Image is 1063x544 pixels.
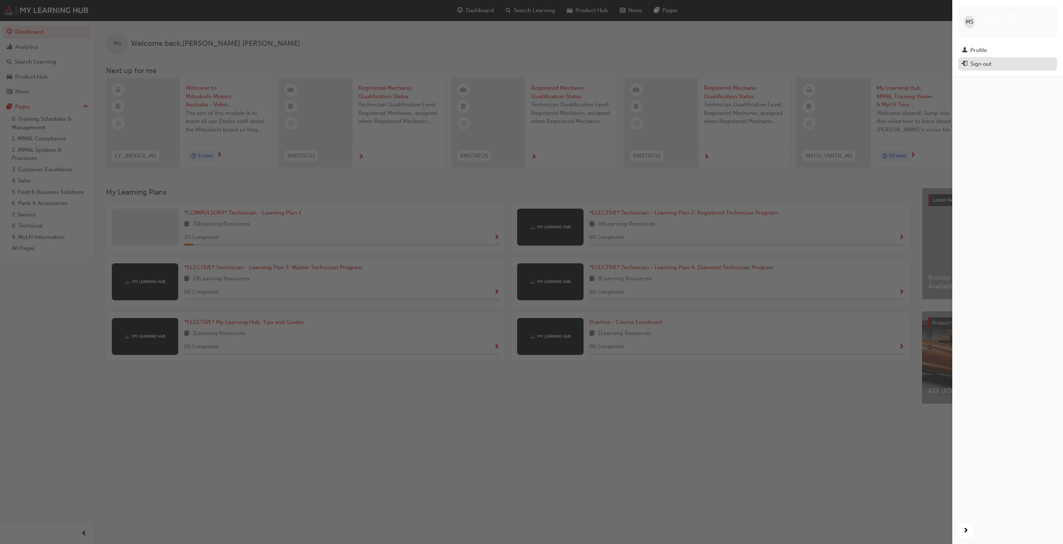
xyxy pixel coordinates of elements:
a: Profile [958,44,1057,57]
span: man-icon [962,47,967,54]
span: MS [966,18,973,26]
div: Sign out [970,60,991,68]
span: [PERSON_NAME] [PERSON_NAME] [978,12,1051,25]
button: Sign out [958,57,1057,71]
span: next-icon [963,526,969,536]
span: exit-icon [962,61,967,68]
div: Profile [970,46,987,55]
span: 0005979242 [978,25,1008,32]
